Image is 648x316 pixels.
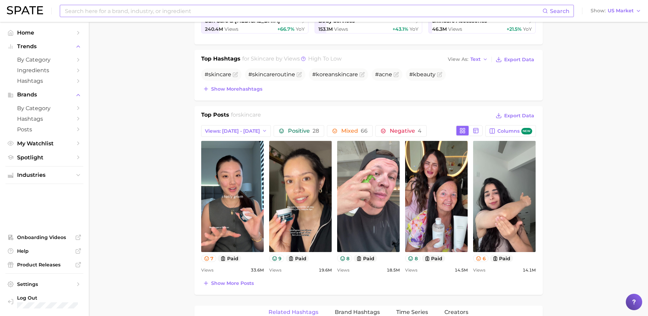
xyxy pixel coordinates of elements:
span: Spotlight [17,154,72,161]
span: US Market [608,9,634,13]
span: Posts [17,126,72,133]
span: YoY [523,26,532,32]
span: Export Data [504,113,534,119]
h2: for [231,111,261,121]
a: Help [5,246,83,256]
span: Help [17,248,72,254]
span: Search [550,8,569,14]
a: Hashtags [5,76,83,86]
span: Settings [17,281,72,287]
span: 46.3m [432,26,447,32]
span: 4 [418,128,422,134]
button: 7 [201,255,217,262]
span: by Category [17,105,72,111]
button: 9 [269,255,285,262]
a: Log out. Currently logged in with e-mail jennica_castelar@ap.tataharper.com. [5,293,83,311]
span: Trends [17,43,72,50]
span: YoY [410,26,418,32]
span: Onboarding Videos [17,234,72,240]
a: Posts [5,124,83,135]
span: 28 [313,128,319,134]
span: #acne [375,71,392,78]
span: Home [17,29,72,36]
button: Show more posts [201,278,256,288]
a: skincare accessories46.3m Views+21.5% YoY [428,16,536,34]
span: 240.4m [205,26,223,32]
span: 14.5m [455,266,468,274]
span: Brands [17,92,72,98]
button: paid [286,255,309,262]
button: Trends [5,41,83,52]
span: +66.7% [277,26,294,32]
span: Time Series [396,309,428,315]
h2: for by Views [242,55,342,64]
span: Creators [444,309,468,315]
span: Product Releases [17,262,72,268]
span: Log Out [17,295,104,301]
a: Product Releases [5,260,83,270]
span: Show more hashtags [211,86,262,92]
span: skincare [238,111,261,118]
span: YoY [296,26,305,32]
a: body services153.1m Views+43.1% YoY [315,16,422,34]
h1: Top Posts [201,111,229,121]
span: My Watchlist [17,140,72,147]
span: Views [473,266,485,274]
span: Related Hashtags [268,309,318,315]
button: Export Data [494,55,536,64]
span: Ingredients [17,67,72,74]
span: 14.1m [523,266,536,274]
span: Text [470,57,481,61]
span: #kbeauty [409,71,436,78]
button: ShowUS Market [589,6,643,15]
span: Views [201,266,213,274]
span: Show more posts [211,280,254,286]
span: 18.5m [387,266,400,274]
button: Show morehashtags [201,84,264,94]
span: # [205,71,231,78]
span: Positive [288,128,319,134]
button: Brands [5,90,83,100]
span: skincare [208,71,231,78]
span: skincare [252,71,275,78]
span: Views: [DATE] - [DATE] [205,128,260,134]
button: Export Data [494,111,536,120]
a: by Category [5,54,83,65]
span: Hashtags [17,78,72,84]
span: +43.1% [392,26,408,32]
span: Negative [390,128,422,134]
a: My Watchlist [5,138,83,149]
span: View As [448,57,468,61]
span: skincare [335,71,358,78]
button: Flag as miscategorized or irrelevant [359,72,365,77]
span: Show [591,9,606,13]
span: skincare [251,55,274,62]
span: 153.1m [318,26,333,32]
button: paid [422,255,445,262]
span: Views [334,26,348,32]
button: View AsText [446,55,490,64]
span: Views [224,26,238,32]
img: SPATE [7,6,43,14]
span: Views [405,266,417,274]
span: Views [269,266,281,274]
button: Columnsnew [485,125,536,137]
button: Industries [5,170,83,180]
button: paid [218,255,241,262]
a: Home [5,27,83,38]
span: Industries [17,172,72,178]
a: sun care & [MEDICAL_DATA]240.4m Views+66.7% YoY [201,16,309,34]
button: paid [490,255,513,262]
span: Hashtags [17,116,72,122]
a: Onboarding Videos [5,232,83,242]
button: Flag as miscategorized or irrelevant [437,72,442,77]
span: Columns [497,128,532,134]
h1: Top Hashtags [201,55,240,64]
span: 33.6m [251,266,264,274]
button: 6 [473,255,488,262]
input: Search here for a brand, industry, or ingredient [64,5,542,17]
button: 8 [405,255,420,262]
span: high to low [308,55,342,62]
span: 66 [361,128,368,134]
span: # routine [248,71,295,78]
